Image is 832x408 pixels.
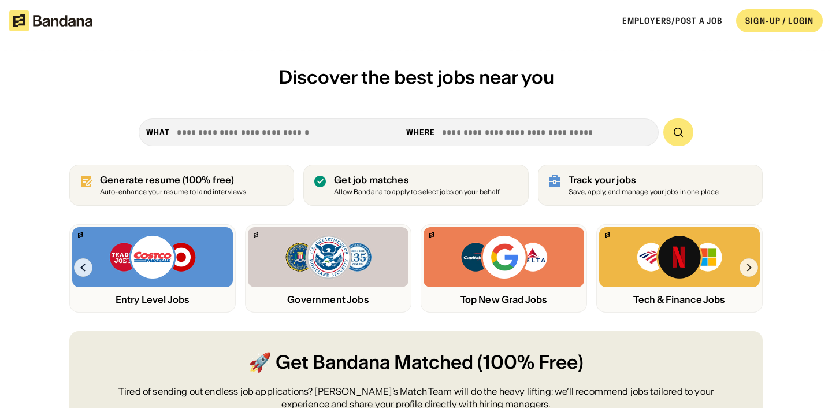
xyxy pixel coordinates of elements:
[477,350,584,376] span: (100% Free)
[100,188,246,196] div: Auto-enhance your resume to land interviews
[72,294,233,305] div: Entry Level Jobs
[245,224,411,313] a: Bandana logoFBI, DHS, MWRD logosGovernment Jobs
[424,294,584,305] div: Top New Grad Jobs
[406,127,436,138] div: Where
[334,188,500,196] div: Allow Bandana to apply to select jobs on your behalf
[278,65,554,89] span: Discover the best jobs near you
[254,232,258,238] img: Bandana logo
[248,350,473,376] span: 🚀 Get Bandana Matched
[745,16,814,26] div: SIGN-UP / LOGIN
[284,234,372,280] img: FBI, DHS, MWRD logos
[569,175,719,186] div: Track your jobs
[605,232,610,238] img: Bandana logo
[146,127,170,138] div: what
[69,224,236,313] a: Bandana logoTrader Joe’s, Costco, Target logosEntry Level Jobs
[538,165,763,206] a: Track your jobs Save, apply, and manage your jobs in one place
[74,258,92,277] img: Left Arrow
[622,16,722,26] a: Employers/Post a job
[429,232,434,238] img: Bandana logo
[303,165,528,206] a: Get job matches Allow Bandana to apply to select jobs on your behalf
[569,188,719,196] div: Save, apply, and manage your jobs in one place
[100,175,246,186] div: Generate resume
[9,10,92,31] img: Bandana logotype
[78,232,83,238] img: Bandana logo
[599,294,760,305] div: Tech & Finance Jobs
[69,165,294,206] a: Generate resume (100% free)Auto-enhance your resume to land interviews
[596,224,763,313] a: Bandana logoBank of America, Netflix, Microsoft logosTech & Finance Jobs
[636,234,723,280] img: Bank of America, Netflix, Microsoft logos
[334,175,500,186] div: Get job matches
[109,234,196,280] img: Trader Joe’s, Costco, Target logos
[740,258,758,277] img: Right Arrow
[421,224,587,313] a: Bandana logoCapital One, Google, Delta logosTop New Grad Jobs
[248,294,408,305] div: Government Jobs
[183,174,235,186] span: (100% free)
[460,234,548,280] img: Capital One, Google, Delta logos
